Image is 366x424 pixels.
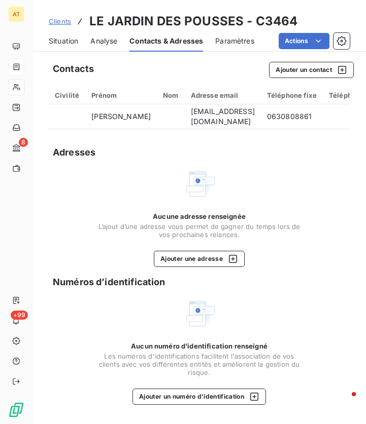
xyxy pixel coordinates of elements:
[8,140,24,156] a: 8
[49,17,71,25] span: Clients
[267,91,317,99] div: Téléphone fixe
[55,91,79,99] div: Civilité
[98,222,301,239] span: L’ajout d’une adresse vous permet de gagner du temps lors de vos prochaines relances.
[279,33,329,49] button: Actions
[215,36,254,46] span: Paramètres
[89,12,297,30] h3: LE JARDIN DES POUSSES - C3464
[91,91,151,99] div: Prénom
[8,402,24,418] img: Logo LeanPay
[183,168,216,200] img: Empty state
[53,145,95,160] h5: Adresses
[49,16,71,26] a: Clients
[53,275,165,289] h5: Numéros d’identification
[154,251,245,267] button: Ajouter une adresse
[185,104,261,129] td: [EMAIL_ADDRESS][DOMAIN_NAME]
[131,342,268,350] span: Aucun numéro d’identification renseigné
[98,352,301,376] span: Les numéros d'identifications facilitent l'association de vos clients avec vos différentes entité...
[331,390,356,414] iframe: Intercom live chat
[269,62,354,78] button: Ajouter un contact
[261,104,323,129] td: 0630808861
[19,138,28,147] span: 8
[53,62,94,76] h5: Contacts
[191,91,255,99] div: Adresse email
[129,36,203,46] span: Contacts & Adresses
[132,389,266,405] button: Ajouter un numéro d’identification
[8,6,24,22] div: AT
[153,212,246,220] span: Aucune adresse renseignée
[90,36,117,46] span: Analyse
[183,297,216,330] img: Empty state
[163,91,178,99] div: Nom
[11,311,28,320] span: +99
[85,104,157,129] td: [PERSON_NAME]
[49,36,78,46] span: Situation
